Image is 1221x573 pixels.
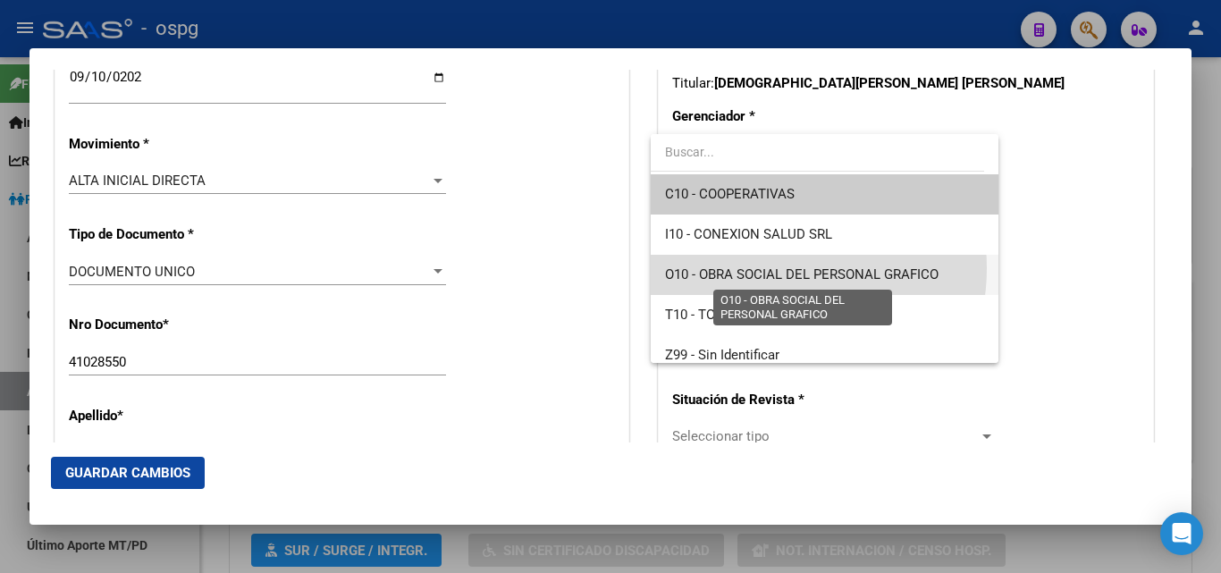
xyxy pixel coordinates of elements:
span: O10 - OBRA SOCIAL DEL PERSONAL GRAFICO [665,266,939,282]
span: I10 - CONEXION SALUD SRL [665,226,832,242]
span: T10 - TOTAL E INTEGRAL SALUD [665,307,862,323]
div: Open Intercom Messenger [1160,512,1203,555]
span: Z99 - Sin Identificar [665,347,779,363]
input: dropdown search [651,133,984,171]
span: C10 - COOPERATIVAS [665,186,795,202]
